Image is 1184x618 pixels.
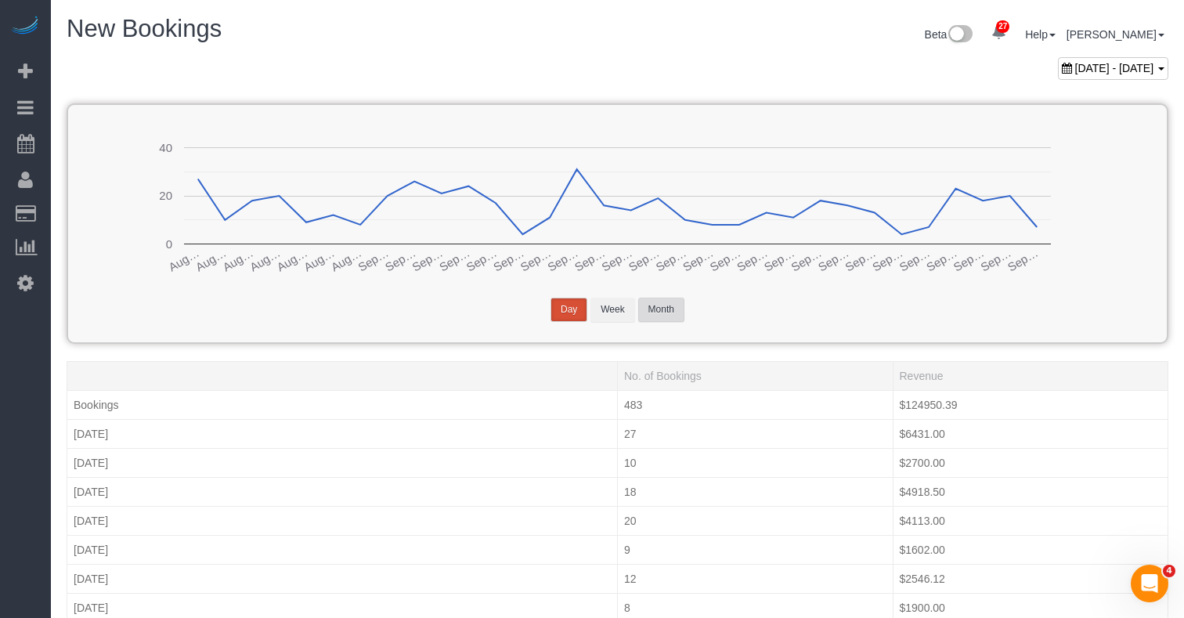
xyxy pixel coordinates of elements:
[947,25,973,45] img: New interface
[893,419,1168,448] td: $6431.00
[1163,565,1175,577] span: 4
[618,535,893,564] td: 9
[166,237,172,250] text: 0
[67,535,618,564] td: [DATE]
[67,448,618,477] td: [DATE]
[638,298,684,322] button: Month
[1067,28,1164,41] a: [PERSON_NAME]
[1075,62,1154,74] span: [DATE] - [DATE]
[1025,28,1056,41] a: Help
[159,189,172,202] text: 20
[67,419,618,448] td: [DATE]
[1131,565,1168,602] iframe: Intercom live chat
[893,448,1168,477] td: $2700.00
[550,298,587,322] button: Day
[618,419,893,448] td: 27
[893,390,1168,419] td: $124950.39
[67,477,618,506] td: [DATE]
[67,15,222,42] span: New Bookings
[893,564,1168,593] td: $2546.12
[618,506,893,535] td: 20
[67,506,618,535] td: [DATE]
[893,506,1168,535] td: $4113.00
[67,564,618,593] td: [DATE]
[996,20,1009,33] span: 27
[618,477,893,506] td: 18
[590,298,634,322] button: Week
[893,361,1168,390] td: Revenue
[618,390,893,419] td: 483
[618,361,893,390] td: No. of Bookings
[893,535,1168,564] td: $1602.00
[618,564,893,593] td: 12
[67,390,618,419] td: Bookings
[618,448,893,477] td: 10
[9,16,41,38] img: Automaid Logo
[159,140,172,154] text: 40
[984,16,1014,50] a: 27
[925,28,973,41] a: Beta
[893,477,1168,506] td: $4918.50
[84,117,1151,274] svg: A chart.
